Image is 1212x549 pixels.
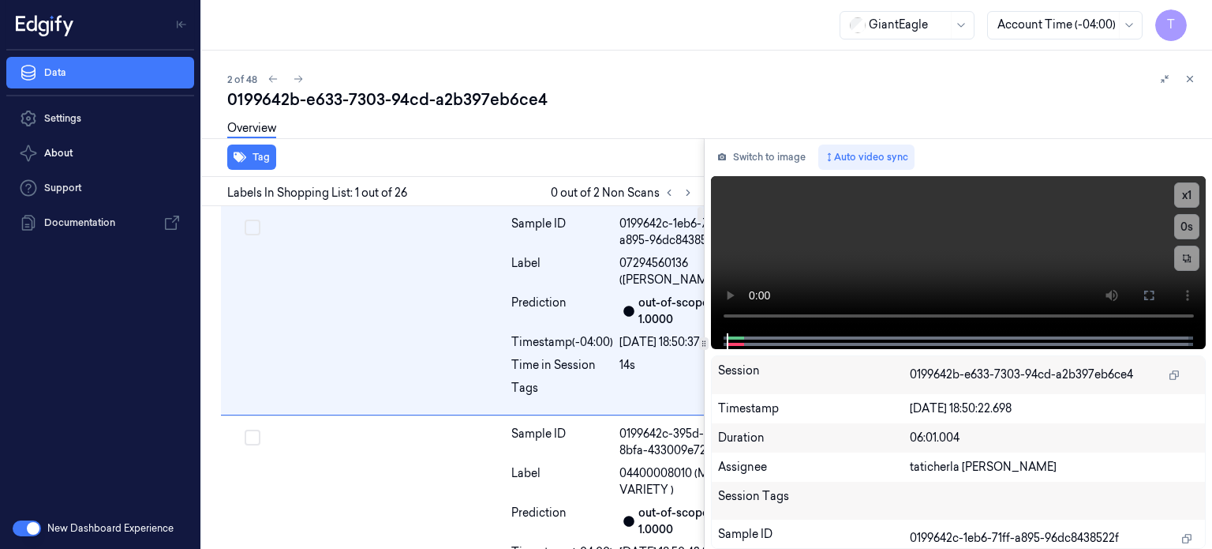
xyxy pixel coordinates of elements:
span: 07294560136 ([PERSON_NAME]) [619,255,746,288]
span: 0199642b-e633-7303-94cd-a2b397eb6ce4 [910,367,1133,383]
div: taticherla [PERSON_NAME] [910,459,1199,476]
button: Tag [227,145,276,170]
div: [DATE] 18:50:37.110 [619,334,746,351]
button: Switch to image [711,145,812,170]
button: Toggle Navigation [169,12,194,37]
button: x1 [1174,182,1199,208]
div: 0199642c-395d-7a07-8bfa-433009e72a73 [619,426,746,459]
div: Duration [718,430,911,446]
div: Sample ID [511,216,613,249]
button: Select row [245,220,260,235]
div: Prediction [511,505,613,538]
button: About [6,137,194,169]
a: Support [6,172,194,204]
span: Labels In Shopping List: 1 out of 26 [227,185,407,201]
button: Auto video sync [818,145,915,170]
div: Session [718,363,911,388]
div: Assignee [718,459,911,476]
div: Time in Session [511,357,613,374]
div: Label [511,465,613,498]
span: 04400008010 (MINI VARIETY ) [619,465,746,498]
div: Timestamp [718,400,911,417]
div: out-of-scope: 1.0000 [638,295,746,328]
div: Label [511,255,613,288]
div: Tags [511,380,613,405]
div: 06:01.004 [910,430,1199,446]
a: Documentation [6,207,194,239]
button: T [1155,9,1187,41]
span: 2 of 48 [227,73,257,86]
div: Timestamp (-04:00) [511,334,613,351]
a: Overview [227,120,276,138]
span: 0199642c-1eb6-71ff-a895-96dc8438522f [910,530,1119,547]
a: Settings [6,103,194,134]
div: 0199642c-1eb6-71ff-a895-96dc8438522f [619,216,746,249]
button: 0s [1174,214,1199,239]
button: Select row [245,430,260,446]
div: 0199642b-e633-7303-94cd-a2b397eb6ce4 [227,88,1199,111]
div: [DATE] 18:50:22.698 [910,400,1199,417]
div: Session Tags [718,488,911,513]
div: out-of-scope: 1.0000 [638,505,746,538]
div: 14s [619,357,746,374]
span: 0 out of 2 Non Scans [551,183,698,202]
a: Data [6,57,194,88]
div: Sample ID [511,426,613,459]
div: Prediction [511,295,613,328]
